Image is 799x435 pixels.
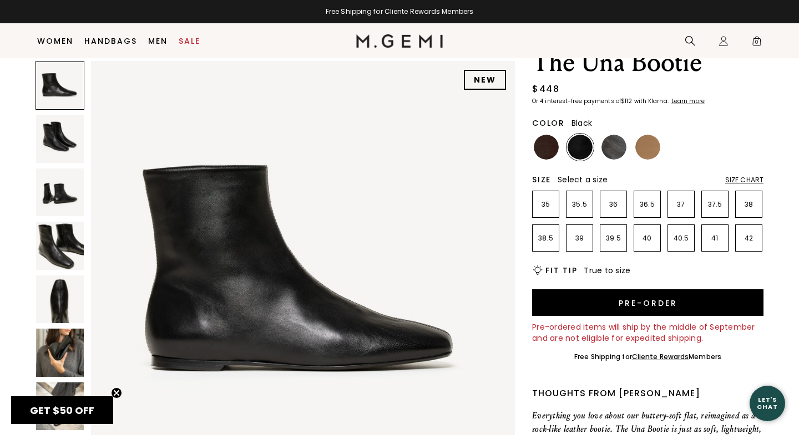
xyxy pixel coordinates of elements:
[532,387,763,400] div: Thoughts from [PERSON_NAME]
[36,329,84,376] img: The Una Bootie
[36,115,84,162] img: The Una Bootie
[702,234,728,243] p: 41
[671,97,705,105] klarna-placement-style-cta: Learn more
[572,117,592,129] span: Black
[356,34,443,48] img: M.Gemi
[568,135,593,160] img: Black
[600,200,626,209] p: 36
[736,234,762,243] p: 42
[36,168,84,216] img: The Una Bootie
[532,119,565,127] h2: Color
[111,387,122,398] button: Close teaser
[36,382,84,430] img: The Una Bootie
[558,174,608,185] span: Select a size
[736,200,762,209] p: 38
[533,200,559,209] p: 35
[725,176,763,185] div: Size Chart
[702,200,728,209] p: 37.5
[567,234,593,243] p: 39
[532,289,763,316] button: Pre-order
[574,352,721,361] div: Free Shipping for Members
[464,70,506,90] div: NEW
[84,37,137,45] a: Handbags
[534,135,559,160] img: Chocolate
[584,265,630,276] span: True to size
[532,175,551,184] h2: Size
[545,266,577,275] h2: Fit Tip
[179,37,200,45] a: Sale
[632,352,689,361] a: Cliente Rewards
[36,275,84,323] img: The Una Bootie
[36,222,84,269] img: The Una Bootie
[668,200,694,209] p: 37
[600,234,626,243] p: 39.5
[532,47,763,78] h1: The Una Bootie
[148,37,168,45] a: Men
[11,396,113,424] div: GET $50 OFFClose teaser
[532,321,763,344] div: Pre-ordered items will ship by the middle of September and are not eligible for expedited shipping.
[668,234,694,243] p: 40.5
[670,98,705,105] a: Learn more
[567,200,593,209] p: 35.5
[634,97,670,105] klarna-placement-style-body: with Klarna
[634,234,660,243] p: 40
[532,97,621,105] klarna-placement-style-body: Or 4 interest-free payments of
[601,135,626,160] img: Gunmetal
[532,83,559,96] div: $448
[634,200,660,209] p: 36.5
[635,135,660,160] img: Light Tan
[533,234,559,243] p: 38.5
[37,37,73,45] a: Women
[30,403,94,417] span: GET $50 OFF
[751,38,762,49] span: 0
[750,396,785,410] div: Let's Chat
[621,97,632,105] klarna-placement-style-amount: $112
